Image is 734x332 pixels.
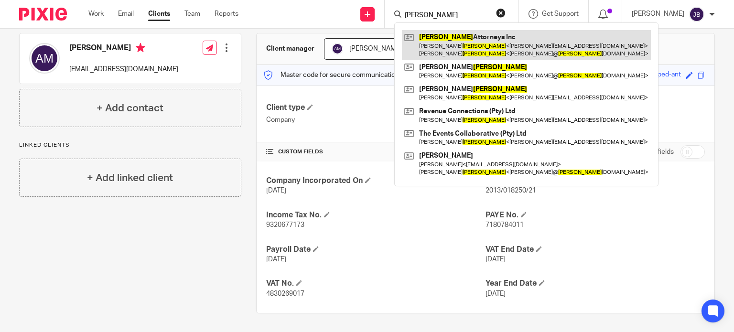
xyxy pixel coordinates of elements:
[19,8,67,21] img: Pixie
[88,9,104,19] a: Work
[266,44,314,54] h3: Client manager
[266,176,486,186] h4: Company Incorporated On
[19,141,241,149] p: Linked clients
[349,45,402,52] span: [PERSON_NAME]
[69,64,178,74] p: [EMAIL_ADDRESS][DOMAIN_NAME]
[266,222,304,228] span: 9320677173
[332,43,343,54] img: svg%3E
[69,43,178,55] h4: [PERSON_NAME]
[118,9,134,19] a: Email
[266,103,486,113] h4: Client type
[486,278,705,289] h4: Year End Date
[486,256,506,263] span: [DATE]
[136,43,145,53] i: Primary
[266,245,486,255] h4: Payroll Date
[486,222,524,228] span: 7180784011
[87,171,173,185] h4: + Add linked client
[266,210,486,220] h4: Income Tax No.
[486,290,506,297] span: [DATE]
[148,9,170,19] a: Clients
[266,278,486,289] h4: VAT No.
[689,7,704,22] img: svg%3E
[97,101,163,116] h4: + Add contact
[264,70,429,80] p: Master code for secure communications and files
[266,187,286,194] span: [DATE]
[184,9,200,19] a: Team
[266,256,286,263] span: [DATE]
[404,11,490,20] input: Search
[266,115,486,125] p: Company
[632,9,684,19] p: [PERSON_NAME]
[266,290,304,297] span: 4830269017
[215,9,238,19] a: Reports
[266,148,486,156] h4: CUSTOM FIELDS
[486,187,536,194] span: 2013/018250/21
[486,210,705,220] h4: PAYE No.
[29,43,60,74] img: svg%3E
[486,245,705,255] h4: VAT End Date
[496,8,506,18] button: Clear
[542,11,579,17] span: Get Support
